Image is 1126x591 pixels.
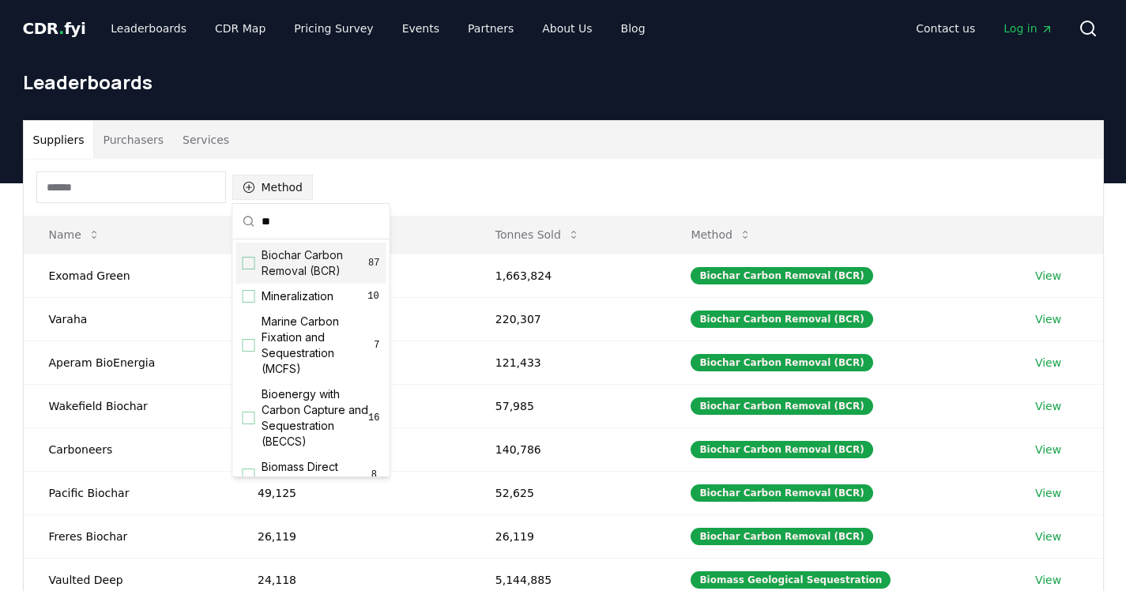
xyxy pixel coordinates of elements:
[24,121,94,159] button: Suppliers
[232,514,470,558] td: 26,119
[262,459,369,491] span: Biomass Direct Storage
[991,14,1065,43] a: Log in
[470,427,666,471] td: 140,786
[202,14,278,43] a: CDR Map
[1035,572,1061,588] a: View
[1004,21,1053,36] span: Log in
[903,14,988,43] a: Contact us
[24,297,232,341] td: Varaha
[470,471,666,514] td: 52,625
[23,17,86,40] a: CDR.fyi
[262,314,375,377] span: Marine Carbon Fixation and Sequestration (MCFS)
[483,219,593,250] button: Tonnes Sold
[470,514,666,558] td: 26,119
[367,290,380,303] span: 10
[455,14,526,43] a: Partners
[691,441,872,458] div: Biochar Carbon Removal (BCR)
[691,267,872,284] div: Biochar Carbon Removal (BCR)
[232,175,314,200] button: Method
[281,14,386,43] a: Pricing Survey
[903,14,1065,43] nav: Main
[24,471,232,514] td: Pacific Biochar
[470,384,666,427] td: 57,985
[368,257,379,269] span: 87
[93,121,173,159] button: Purchasers
[23,19,86,38] span: CDR fyi
[262,288,333,304] span: Mineralization
[691,397,872,415] div: Biochar Carbon Removal (BCR)
[390,14,452,43] a: Events
[691,484,872,502] div: Biochar Carbon Removal (BCR)
[1035,398,1061,414] a: View
[691,354,872,371] div: Biochar Carbon Removal (BCR)
[1035,485,1061,501] a: View
[24,427,232,471] td: Carboneers
[529,14,604,43] a: About Us
[24,384,232,427] td: Wakefield Biochar
[24,341,232,384] td: Aperam BioEnergia
[368,412,379,424] span: 16
[98,14,657,43] nav: Main
[691,528,872,545] div: Biochar Carbon Removal (BCR)
[232,471,470,514] td: 49,125
[470,297,666,341] td: 220,307
[1035,355,1061,371] a: View
[58,19,64,38] span: .
[368,469,379,481] span: 8
[24,254,232,297] td: Exomad Green
[608,14,658,43] a: Blog
[1035,529,1061,544] a: View
[470,341,666,384] td: 121,433
[470,254,666,297] td: 1,663,824
[36,219,113,250] button: Name
[374,339,379,352] span: 7
[262,386,369,450] span: Bioenergy with Carbon Capture and Sequestration (BECCS)
[1035,442,1061,457] a: View
[262,247,369,279] span: Biochar Carbon Removal (BCR)
[691,571,891,589] div: Biomass Geological Sequestration
[23,70,1104,95] h1: Leaderboards
[173,121,239,159] button: Services
[691,311,872,328] div: Biochar Carbon Removal (BCR)
[678,219,764,250] button: Method
[1035,311,1061,327] a: View
[98,14,199,43] a: Leaderboards
[1035,268,1061,284] a: View
[24,514,232,558] td: Freres Biochar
